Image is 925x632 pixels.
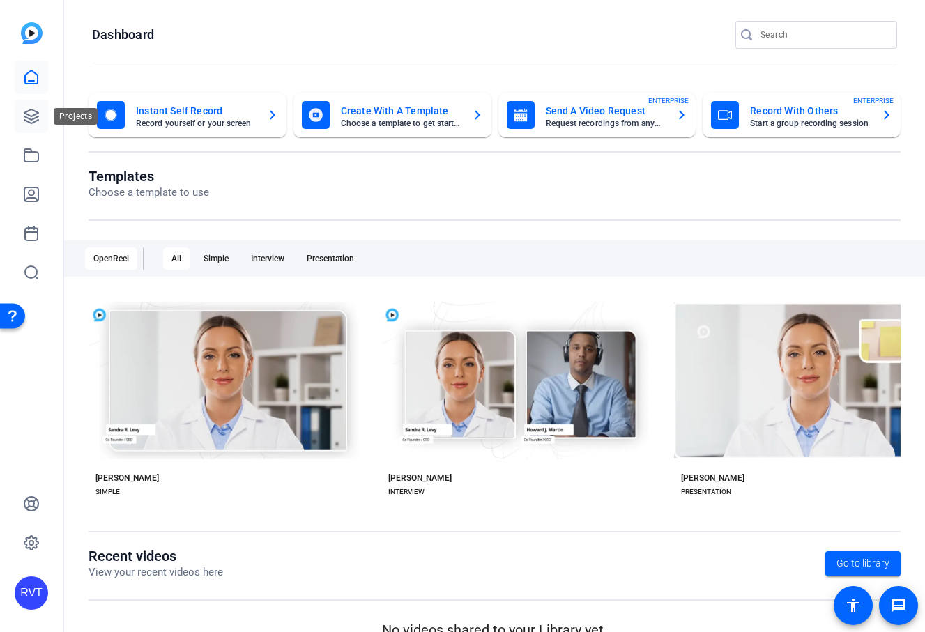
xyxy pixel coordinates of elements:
[298,247,362,270] div: Presentation
[681,472,744,484] div: [PERSON_NAME]
[546,119,666,128] mat-card-subtitle: Request recordings from anyone, anywhere
[388,486,425,498] div: INTERVIEW
[89,93,286,137] button: Instant Self RecordRecord yourself or your screen
[836,556,889,571] span: Go to library
[498,93,696,137] button: Send A Video RequestRequest recordings from anyone, anywhereENTERPRISE
[293,93,491,137] button: Create With A TemplateChoose a template to get started
[388,472,452,484] div: [PERSON_NAME]
[845,597,862,614] mat-icon: accessibility
[681,486,731,498] div: PRESENTATION
[243,247,293,270] div: Interview
[92,26,154,43] h1: Dashboard
[89,185,209,201] p: Choose a template to use
[95,472,159,484] div: [PERSON_NAME]
[15,576,48,610] div: RVT
[890,597,907,614] mat-icon: message
[195,247,237,270] div: Simple
[89,548,223,564] h1: Recent videos
[85,247,137,270] div: OpenReel
[341,102,461,119] mat-card-title: Create With A Template
[750,102,870,119] mat-card-title: Record With Others
[54,108,98,125] div: Projects
[21,22,43,44] img: blue-gradient.svg
[89,564,223,580] p: View your recent videos here
[89,168,209,185] h1: Templates
[825,551,901,576] a: Go to library
[163,247,190,270] div: All
[648,95,689,106] span: ENTERPRISE
[341,119,461,128] mat-card-subtitle: Choose a template to get started
[703,93,901,137] button: Record With OthersStart a group recording sessionENTERPRISE
[546,102,666,119] mat-card-title: Send A Video Request
[136,119,256,128] mat-card-subtitle: Record yourself or your screen
[853,95,894,106] span: ENTERPRISE
[750,119,870,128] mat-card-subtitle: Start a group recording session
[760,26,886,43] input: Search
[136,102,256,119] mat-card-title: Instant Self Record
[95,486,120,498] div: SIMPLE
